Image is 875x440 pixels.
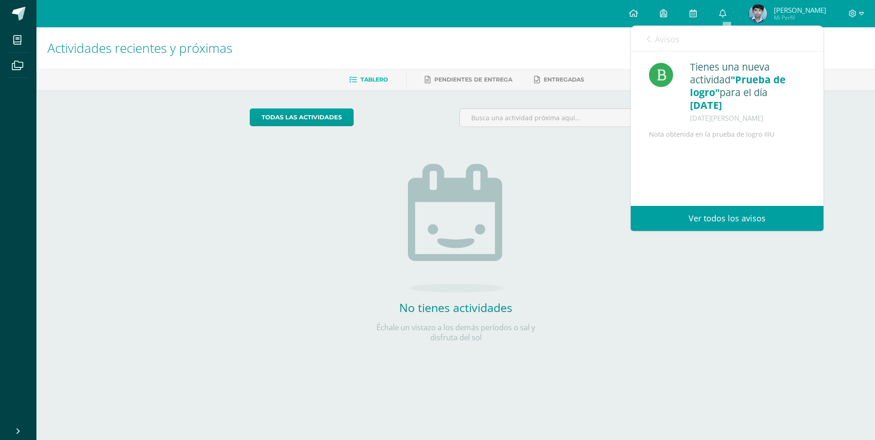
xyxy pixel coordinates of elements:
[690,112,805,124] div: [DATE][PERSON_NAME]
[774,5,826,15] span: [PERSON_NAME]
[690,61,805,124] div: Tienes una nueva actividad para el día
[631,206,824,231] a: Ver todos los avisos
[360,76,388,83] span: Tablero
[365,322,547,343] p: Échale un vistazo a los demás períodos o sal y disfruta del sol
[655,34,679,45] span: Avisos
[649,129,805,140] div: Nota obtenida en la prueba de logro IIIU
[425,72,512,87] a: Pendientes de entrega
[408,164,504,292] img: no_activities.png
[749,5,767,23] img: 4eee16acf979dd6f8c8e8c5c2d1c528a.png
[349,72,388,87] a: Tablero
[250,108,354,126] a: todas las Actividades
[534,72,584,87] a: Entregadas
[544,76,584,83] span: Entregadas
[365,300,547,315] h2: No tienes actividades
[47,39,232,56] span: Actividades recientes y próximas
[460,109,662,127] input: Busca una actividad próxima aquí...
[690,73,786,99] span: "Prueba de logro"
[690,98,722,112] span: [DATE]
[774,14,826,21] span: Mi Perfil
[434,76,512,83] span: Pendientes de entrega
